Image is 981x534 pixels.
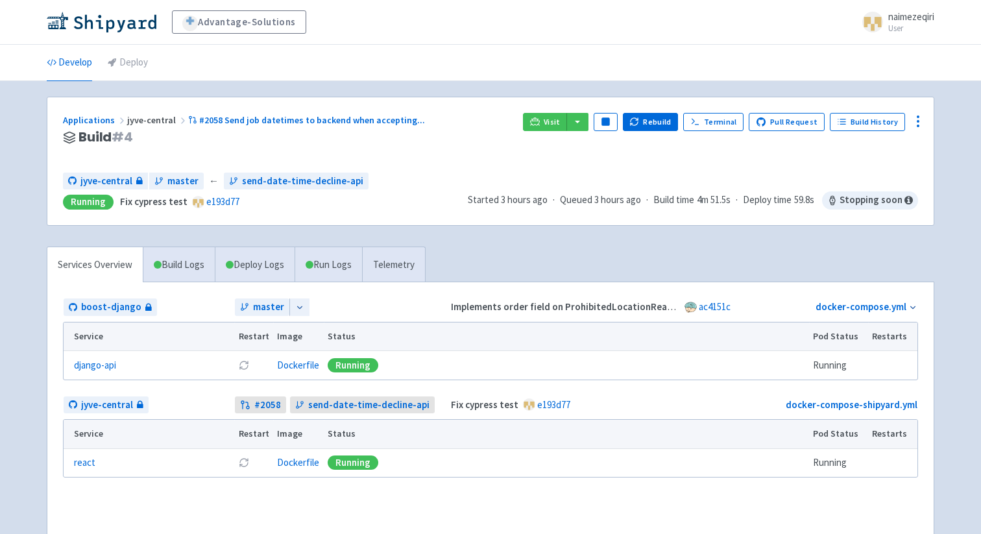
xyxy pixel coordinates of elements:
td: Running [809,448,868,477]
span: Build time [653,193,694,208]
span: # 4 [112,128,133,146]
time: 3 hours ago [501,193,548,206]
a: Telemetry [362,247,425,283]
th: Service [64,322,234,351]
a: Develop [47,45,92,81]
span: 4m 51.5s [697,193,731,208]
span: boost-django [81,300,141,315]
th: Restart [234,420,273,448]
div: · · · [468,191,918,210]
a: Deploy Logs [215,247,295,283]
span: Started [468,193,548,206]
a: Dockerfile [277,359,319,371]
a: ac4151c [699,300,731,313]
span: Deploy time [743,193,792,208]
a: e193d77 [537,398,570,411]
a: Advantage-Solutions [172,10,306,34]
strong: Fix cypress test [451,398,518,411]
a: #2058 Send job datetimes to backend when accepting... [188,114,427,126]
a: boost-django [64,298,157,316]
button: Rebuild [623,113,679,131]
th: Status [324,322,809,351]
button: Restart pod [239,360,249,370]
span: master [253,300,284,315]
th: Pod Status [809,420,868,448]
small: User [888,24,934,32]
time: 3 hours ago [594,193,641,206]
div: Running [328,358,378,372]
button: Pause [594,113,617,131]
th: Restart [234,322,273,351]
a: send-date-time-decline-api [290,396,435,414]
a: Pull Request [749,113,825,131]
a: e193d77 [206,195,239,208]
th: Image [273,322,324,351]
a: master [235,298,289,316]
a: Dockerfile [277,456,319,468]
th: Restarts [868,420,917,448]
a: docker-compose.yml [816,300,906,313]
a: jyve-central [64,396,149,414]
th: Status [324,420,809,448]
span: master [167,174,199,189]
span: Stopping soon [822,191,918,210]
strong: Fix cypress test [120,195,188,208]
span: #2058 Send job datetimes to backend when accepting ... [199,114,425,126]
a: Terminal [683,113,744,131]
div: Running [328,455,378,470]
button: Restart pod [239,457,249,468]
span: send-date-time-decline-api [308,398,430,413]
span: Visit [544,117,561,127]
a: Build Logs [143,247,215,283]
a: react [74,455,95,470]
a: jyve-central [63,173,148,190]
span: 59.8s [794,193,814,208]
th: Restarts [868,322,917,351]
img: Shipyard logo [47,12,156,32]
th: Service [64,420,234,448]
a: Services Overview [47,247,143,283]
span: Queued [560,193,641,206]
a: Visit [523,113,567,131]
a: Run Logs [295,247,362,283]
span: send-date-time-decline-api [242,174,363,189]
div: Running [63,195,114,210]
span: jyve-central [80,174,132,189]
a: Build History [830,113,905,131]
span: jyve-central [127,114,188,126]
a: #2058 [235,396,286,414]
th: Pod Status [809,322,868,351]
span: naimezeqiri [888,10,934,23]
a: naimezeqiri User [854,12,934,32]
strong: # 2058 [254,398,281,413]
span: ← [209,174,219,189]
a: docker-compose-shipyard.yml [786,398,917,411]
strong: Implements order field on ProhibitedLocationReason (#4069) [451,300,718,313]
span: Build [79,130,133,145]
a: django-api [74,358,116,373]
span: jyve-central [81,398,133,413]
a: send-date-time-decline-api [224,173,369,190]
a: Applications [63,114,127,126]
a: Deploy [108,45,148,81]
a: master [149,173,204,190]
td: Running [809,351,868,380]
th: Image [273,420,324,448]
